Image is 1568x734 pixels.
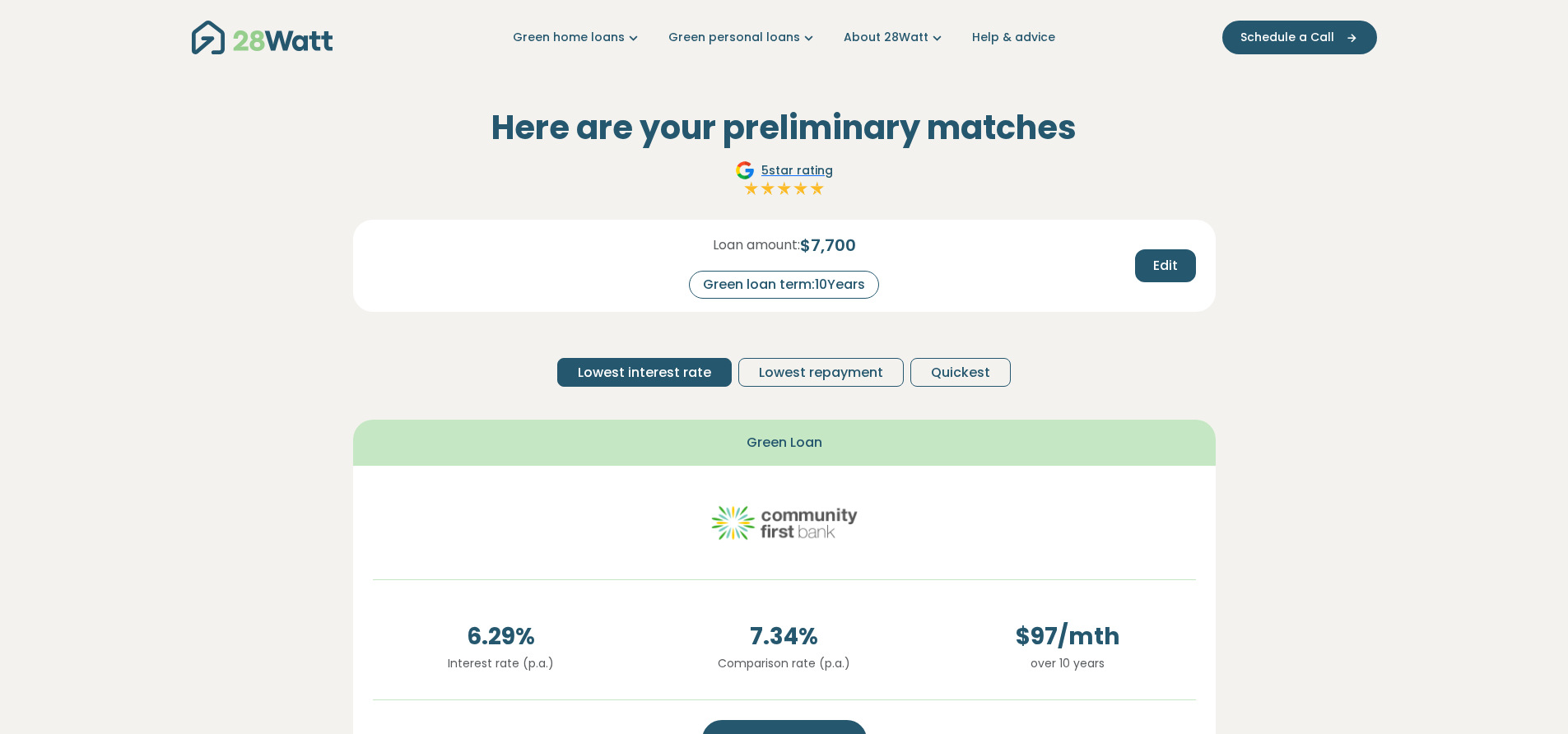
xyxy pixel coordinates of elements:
img: Full star [776,180,793,197]
span: Edit [1153,256,1178,276]
a: Google5star ratingFull starFull starFull starFull starFull star [733,160,835,200]
span: 5 star rating [761,162,833,179]
p: over 10 years [939,654,1196,672]
button: Schedule a Call [1222,21,1377,54]
span: 7.34 % [656,620,913,654]
span: Loan amount: [713,235,800,255]
a: About 28Watt [844,29,946,46]
p: Comparison rate (p.a.) [656,654,913,672]
img: Full star [760,180,776,197]
span: Quickest [931,363,990,383]
div: Green loan term: 10 Years [689,271,879,299]
img: community-first logo [710,485,858,560]
span: Schedule a Call [1240,29,1334,46]
span: 6.29 % [373,620,630,654]
span: $ 97 /mth [939,620,1196,654]
span: Lowest repayment [759,363,883,383]
button: Lowest interest rate [557,358,732,387]
img: Full star [793,180,809,197]
button: Edit [1135,249,1196,282]
span: Lowest interest rate [578,363,711,383]
img: Full star [743,180,760,197]
span: Green Loan [747,433,822,453]
a: Help & advice [972,29,1055,46]
span: $ 7,700 [800,233,856,258]
button: Quickest [910,358,1011,387]
a: Green home loans [513,29,642,46]
a: Green personal loans [668,29,817,46]
h2: Here are your preliminary matches [353,108,1216,147]
p: Interest rate (p.a.) [373,654,630,672]
img: Google [735,160,755,180]
img: 28Watt [192,21,333,54]
nav: Main navigation [192,16,1377,58]
img: Full star [809,180,826,197]
button: Lowest repayment [738,358,904,387]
